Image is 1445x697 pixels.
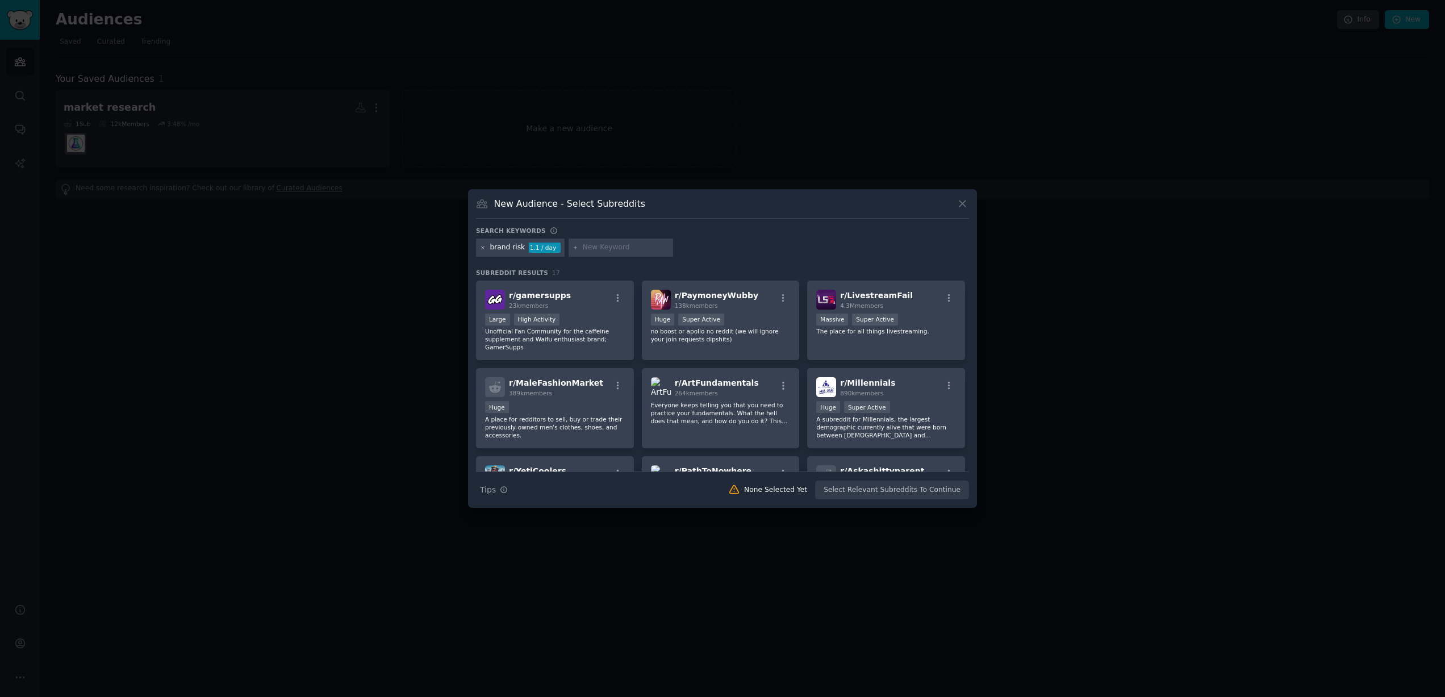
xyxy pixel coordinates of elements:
img: ArtFundamentals [651,377,671,397]
img: LivestreamFail [816,290,836,310]
span: r/ PaymoneyWubby [675,291,758,300]
span: 17 [552,269,560,276]
span: 4.3M members [840,302,883,309]
div: Super Active [678,314,724,325]
img: Millennials [816,377,836,397]
img: gamersupps [485,290,505,310]
p: The place for all things livestreaming. [816,327,956,335]
span: r/ Askashittyparent [840,466,924,475]
div: None Selected Yet [744,485,807,495]
p: A subreddit for Millennials, the largest demographic currently alive that were born between [DEMO... [816,415,956,439]
img: YetiCoolers [485,465,505,485]
img: PaymoneyWubby [651,290,671,310]
div: Huge [816,401,840,413]
span: r/ LivestreamFail [840,291,913,300]
div: Super Active [852,314,898,325]
div: Super Active [844,401,890,413]
p: Unofficial Fan Community for the caffeine supplement and Waifu enthusiast brand; GamerSupps [485,327,625,351]
div: High Activity [514,314,560,325]
h3: New Audience - Select Subreddits [494,198,645,210]
p: no boost or apollo no reddit (we will ignore your join requests dipshits) [651,327,791,343]
span: 264k members [675,390,718,397]
span: 138k members [675,302,718,309]
span: r/ PathToNowhere [675,466,751,475]
span: 23k members [509,302,548,309]
span: r/ YetiCoolers [509,466,566,475]
span: r/ ArtFundamentals [675,378,759,387]
span: Tips [480,484,496,496]
span: r/ MaleFashionMarket [509,378,603,387]
img: PathToNowhere [651,465,671,485]
span: Subreddit Results [476,269,548,277]
input: New Keyword [583,243,669,253]
span: 890k members [840,390,883,397]
div: Huge [651,314,675,325]
div: 1.1 / day [529,243,561,253]
span: r/ gamersupps [509,291,571,300]
div: Huge [485,401,509,413]
p: Everyone keeps telling you that you need to practice your fundamentals. What the hell does that m... [651,401,791,425]
button: Tips [476,480,512,500]
h3: Search keywords [476,227,546,235]
span: r/ Millennials [840,378,895,387]
div: brand risk [490,243,525,253]
span: 389k members [509,390,552,397]
p: A place for redditors to sell, buy or trade their previously-owned men's clothes, shoes, and acce... [485,415,625,439]
div: Large [485,314,510,325]
div: Massive [816,314,848,325]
